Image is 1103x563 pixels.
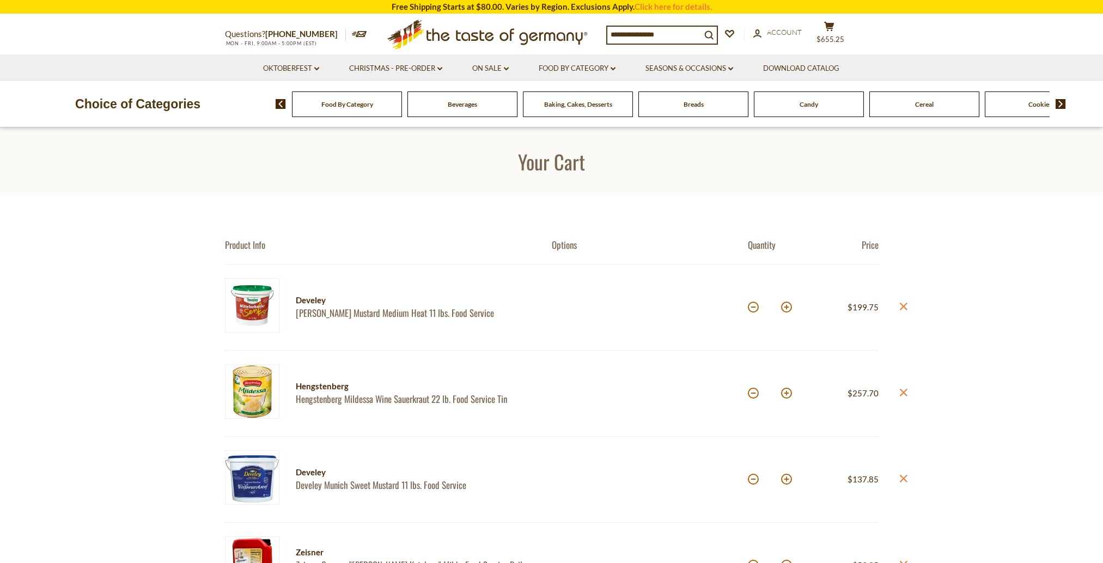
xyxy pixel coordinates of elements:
span: $257.70 [848,388,879,398]
a: Candy [800,100,818,108]
a: Beverages [448,100,477,108]
div: Hengstenberg [296,380,533,393]
a: Seasons & Occasions [645,63,733,75]
h1: Your Cart [34,149,1069,174]
span: Account [767,28,802,36]
div: Product Info [225,239,552,250]
div: Options [552,239,748,250]
a: Hengstenberg Mildessa Wine Sauerkraut 22 lb. Food Service Tin [296,393,533,405]
div: Zeisner [296,546,533,559]
div: Price [813,239,879,250]
div: Quantity [748,239,813,250]
a: Oktoberfest [263,63,319,75]
p: Questions? [225,27,346,41]
a: Develey Munich Sweet Mustard 11 lbs. Food Service [296,479,533,491]
img: previous arrow [276,99,286,109]
a: Christmas - PRE-ORDER [349,63,442,75]
span: $199.75 [848,302,879,312]
span: $137.85 [848,474,879,484]
div: Develey [296,466,533,479]
a: Account [753,27,802,39]
a: Food By Category [321,100,373,108]
a: On Sale [472,63,509,75]
img: next arrow [1056,99,1066,109]
span: $655.25 [816,35,844,44]
button: $655.25 [813,21,846,48]
div: Develey [296,293,533,307]
img: Develey Munich Sweet Mustard 11 lbs. Food Service [225,450,279,505]
a: [PERSON_NAME] Mustard Medium Heat 11 lbs. Food Service [296,307,533,319]
a: Click here for details. [635,2,712,11]
a: [PHONE_NUMBER] [265,29,338,39]
img: Develey Duesseldorf Mustard Medium Heat 11 lbs. Food Service [225,278,279,333]
span: MON - FRI, 9:00AM - 5:00PM (EST) [225,40,318,46]
a: Breads [684,100,704,108]
img: Hengstenberg Mildessa Wine Sauerkraut 22 lb. Food Service Tin [225,364,279,419]
a: Download Catalog [763,63,839,75]
a: Cereal [915,100,934,108]
a: Baking, Cakes, Desserts [544,100,612,108]
a: Food By Category [539,63,616,75]
a: Cookies [1028,100,1052,108]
